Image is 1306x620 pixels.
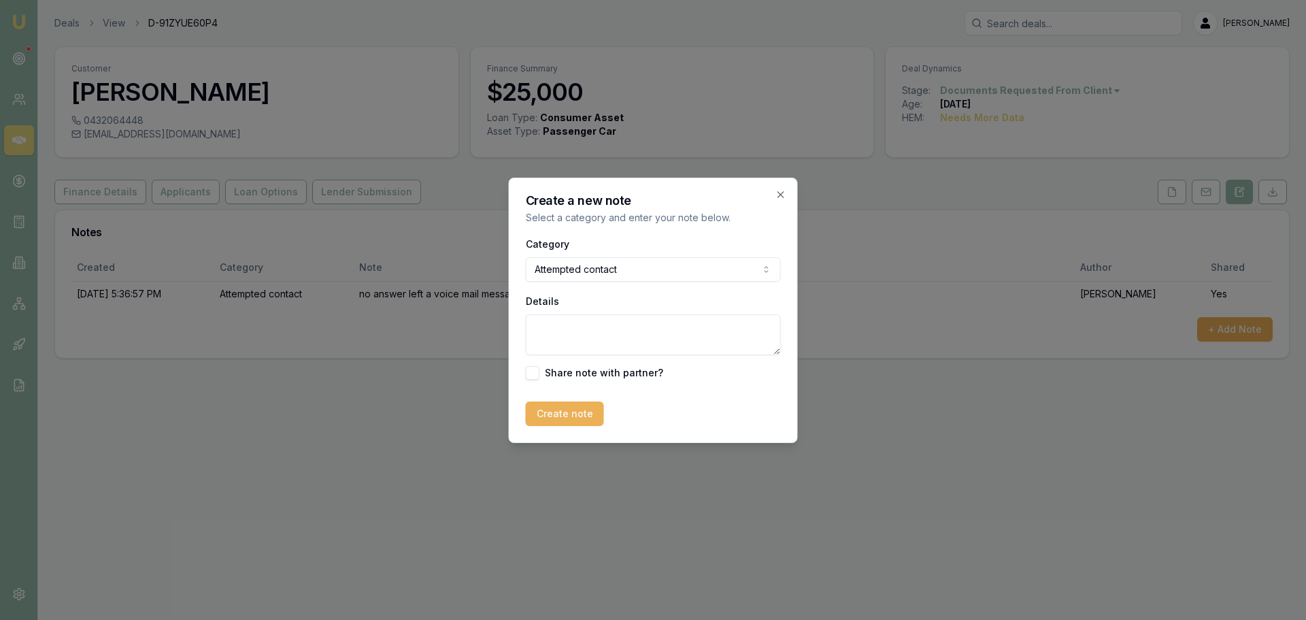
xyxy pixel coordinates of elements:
label: Category [526,238,569,250]
p: Select a category and enter your note below. [526,211,781,225]
label: Share note with partner? [545,368,663,378]
button: Create note [526,402,604,426]
h2: Create a new note [526,195,781,207]
label: Details [526,295,559,307]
